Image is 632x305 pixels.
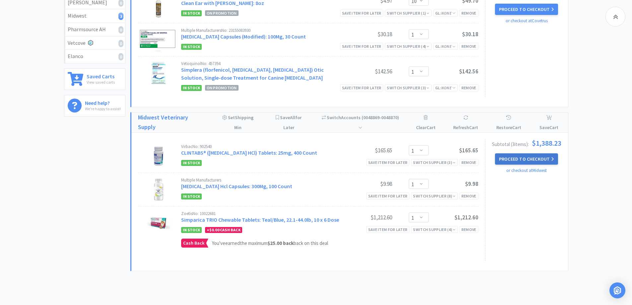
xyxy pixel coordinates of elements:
div: Virbac No: 902540 [181,144,342,149]
span: On Promotion [205,85,239,91]
span: Save for Later [280,114,302,130]
div: Save [537,113,561,132]
span: $142.56 [459,68,478,75]
div: Save item for later [340,43,384,50]
div: Accounts [320,113,400,132]
span: $165.65 [459,147,478,154]
span: Cart [512,124,521,130]
div: $165.65 [342,146,392,154]
div: Refresh [451,113,480,132]
a: or checkout at Midwest [506,168,547,173]
div: Remove [459,43,478,50]
div: Restore [494,113,524,132]
span: Switch [327,114,341,120]
div: Pharmsource AH [68,25,122,34]
div: Open Intercom Messenger [609,282,625,298]
div: Zoetis No: 10022681 [181,211,342,216]
span: In Stock [181,227,202,233]
div: Shipping Min [219,113,257,132]
span: On Promotion [205,10,239,16]
div: Remove [459,192,478,199]
div: Save item for later [340,10,384,17]
div: $1,212.60 [342,213,392,221]
p: View saved carts [87,79,115,85]
i: None [441,85,452,90]
div: Switch Supplier ( 4 ) [387,43,429,49]
i: None [441,11,452,16]
div: Clear [414,113,438,132]
div: Elanco [68,52,122,61]
span: In Stock [181,160,202,166]
div: Midwest [68,12,122,20]
button: Proceed to Checkout [495,4,558,15]
div: Switch Supplier ( 8 ) [413,193,456,199]
span: ( 0048869-0048870 ) [358,114,399,130]
button: Proceed to Checkout [495,153,558,165]
a: Elanco0 [64,50,125,63]
h6: Need help? [85,99,121,106]
span: All [290,114,295,120]
img: 5ad0b3e5a6ce4d9f8d44bac5a897b242_801021.png [138,28,179,51]
img: b0f9e0c2966342c6a8c1929e16aef873_523214.png [147,61,170,85]
a: Saved CartsView saved carts [64,68,125,90]
a: or checkout at Covetrus [506,18,548,24]
div: Switch Supplier ( 4 ) [413,226,456,233]
div: Remove [459,84,478,91]
i: 0 [118,40,123,47]
span: Cash Back [181,239,206,247]
div: + Cash Back [205,227,242,233]
a: Simparica TRIO Chewable Tablets: Teal/Blue, 22.1-44.0lb, 10 x 6 Dose [181,216,339,223]
strong: back [267,240,294,246]
i: 3 [118,13,123,20]
div: Switch Supplier ( 1 ) [387,10,429,16]
span: In Stock [181,193,202,199]
div: $9.98 [342,180,392,188]
span: $1,388.23 [532,139,561,147]
span: $0.00 [209,227,219,232]
div: Save item for later [340,84,384,91]
a: Vetcove0 [64,37,125,50]
span: Cart [427,124,436,130]
span: Cart [549,124,558,130]
span: GL: [435,44,456,49]
i: 0 [118,53,123,60]
a: Midwest3 [64,9,125,23]
span: Cart [469,124,478,130]
span: GL: [435,11,456,16]
div: Remove [459,226,478,233]
div: Remove [459,10,478,17]
div: Switch Supplier ( 3 ) [413,159,456,166]
span: Set [228,114,235,120]
div: Save item for later [366,159,410,166]
div: Save item for later [366,226,410,233]
a: [MEDICAL_DATA] Hcl Capsules: 300Mg, 100 Count [181,183,292,190]
i: 0 [118,26,123,34]
span: $25.00 [267,240,282,246]
a: CLINTABS® ([MEDICAL_DATA] HCl) Tablets: 25mg, 400 Count [181,149,317,156]
span: In Stock [181,10,202,16]
span: In Stock [181,44,202,50]
span: In Stock [181,85,202,91]
div: Vetoquinol No: 457394 [181,61,342,66]
img: 3962db8484024150a08c6b7c8f054b0e_120240.jpeg [147,144,170,168]
h6: Saved Carts [87,72,115,79]
span: GL: [435,85,456,90]
span: $30.18 [462,31,478,38]
p: We're happy to assist! [85,106,121,112]
div: Save item for later [366,192,410,199]
div: Remove [459,159,478,166]
div: $142.56 [342,67,392,75]
span: $9.98 [465,180,478,188]
a: Simplera (florfenicol, [MEDICAL_DATA], [MEDICAL_DATA]) Otic Solution, Single-dose Treatment for C... [181,66,324,81]
div: Multiple Manufacturers [181,178,342,182]
a: [MEDICAL_DATA] Capsules (Modified): 100Mg, 30 Count [181,33,306,40]
div: Vetcove [68,39,122,47]
span: You've earned the maximum back on this deal [212,240,328,246]
div: Multiple Manufacturers No: 23155083930 [181,28,342,33]
div: $30.18 [342,30,392,38]
img: 9247c78f345f448ab3328d67f7e5304d_368673.jpeg [147,211,170,235]
i: None [441,44,452,49]
div: Switch Supplier ( 3 ) [387,85,429,91]
a: Pharmsource AH0 [64,23,125,37]
img: 3d7f58256f484208b50d7841801b0ef6_396273.png [150,178,168,201]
